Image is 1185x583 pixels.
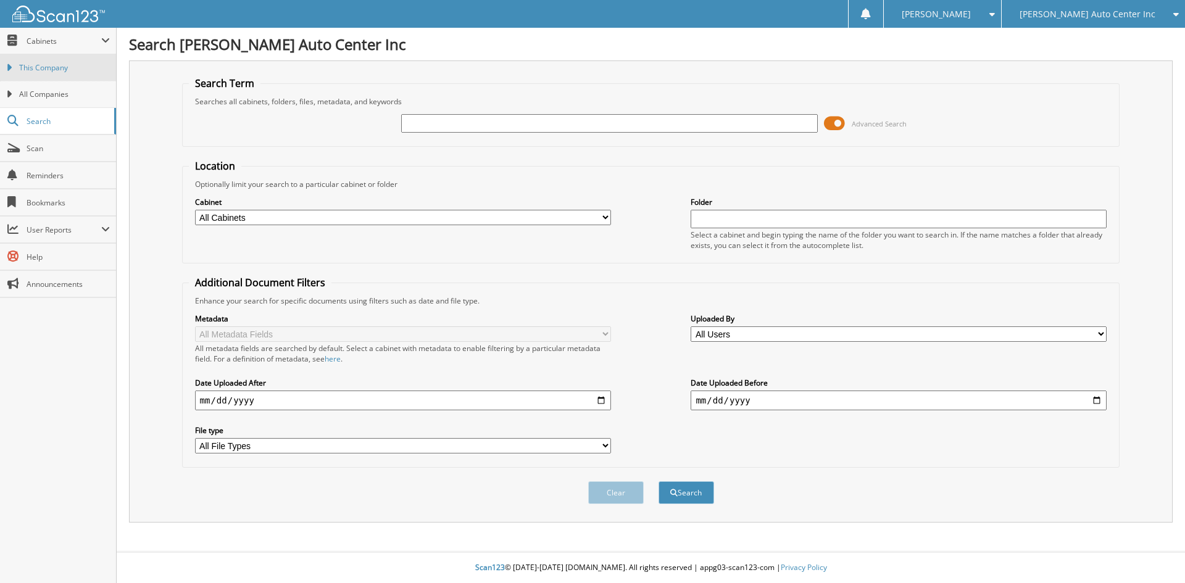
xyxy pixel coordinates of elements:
button: Search [659,481,714,504]
legend: Search Term [189,76,260,90]
div: Enhance your search for specific documents using filters such as date and file type. [189,296,1113,306]
span: Scan123 [475,562,505,573]
div: Optionally limit your search to a particular cabinet or folder [189,179,1113,189]
span: [PERSON_NAME] Auto Center Inc [1020,10,1155,18]
span: All Companies [19,89,110,100]
iframe: Chat Widget [1123,524,1185,583]
span: Help [27,252,110,262]
img: scan123-logo-white.svg [12,6,105,22]
div: © [DATE]-[DATE] [DOMAIN_NAME]. All rights reserved | appg03-scan123-com | [117,553,1185,583]
label: File type [195,425,611,436]
span: Scan [27,143,110,154]
span: User Reports [27,225,101,235]
span: Cabinets [27,36,101,46]
a: Privacy Policy [781,562,827,573]
input: end [691,391,1107,410]
label: Date Uploaded After [195,378,611,388]
span: Advanced Search [852,119,907,128]
span: [PERSON_NAME] [902,10,971,18]
a: here [325,354,341,364]
button: Clear [588,481,644,504]
label: Metadata [195,313,611,324]
label: Cabinet [195,197,611,207]
legend: Location [189,159,241,173]
label: Uploaded By [691,313,1107,324]
h1: Search [PERSON_NAME] Auto Center Inc [129,34,1173,54]
label: Date Uploaded Before [691,378,1107,388]
span: Reminders [27,170,110,181]
span: Bookmarks [27,197,110,208]
div: Select a cabinet and begin typing the name of the folder you want to search in. If the name match... [691,229,1107,250]
legend: Additional Document Filters [189,276,331,289]
input: start [195,391,611,410]
div: All metadata fields are searched by default. Select a cabinet with metadata to enable filtering b... [195,343,611,364]
div: Searches all cabinets, folders, files, metadata, and keywords [189,96,1113,107]
label: Folder [691,197,1107,207]
span: Search [27,116,108,126]
span: Announcements [27,279,110,289]
span: This Company [19,62,110,73]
